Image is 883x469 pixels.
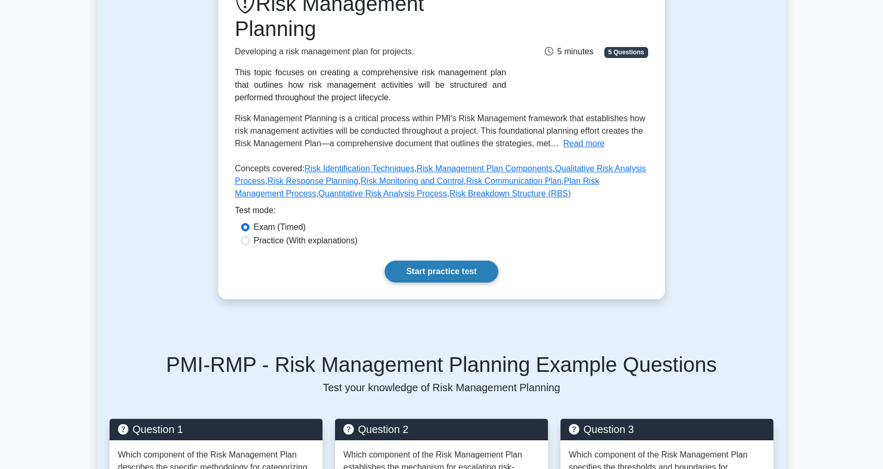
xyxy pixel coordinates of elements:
[254,235,357,247] label: Practice (With explanations)
[545,47,593,56] span: 5 minutes
[110,381,773,394] p: Test your knowledge of Risk Management Planning
[118,423,314,436] h5: Question 1
[235,204,648,221] div: Test mode:
[318,189,447,198] a: Quantitative Risk Analysis Process
[267,177,358,185] a: Risk Response Planning
[343,423,540,436] h5: Question 2
[416,164,553,173] a: Risk Management Plan Components
[604,47,648,57] span: 5 Questions
[235,45,506,58] p: Developing a risk management plan for projects.
[254,221,306,233] label: Exam (Timed)
[466,177,562,185] a: Risk Communication Plan
[235,66,506,104] div: This topic focuses on creating a comprehensive risk management plan that outlines how risk manage...
[235,114,646,148] span: Risk Management Planning is a critical process within PMI's Risk Management framework that establ...
[449,189,571,198] a: Risk Breakdown Structure (RBS)
[110,352,773,377] h5: PMI-RMP - Risk Management Planning Example Questions
[563,137,604,150] button: Read more
[304,164,414,173] a: Risk Identification Techniques
[235,162,648,204] p: Concepts covered: , , , , , , , ,
[361,177,463,185] a: Risk Monitoring and Control
[569,423,765,436] h5: Question 3
[385,261,498,283] a: Start practice test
